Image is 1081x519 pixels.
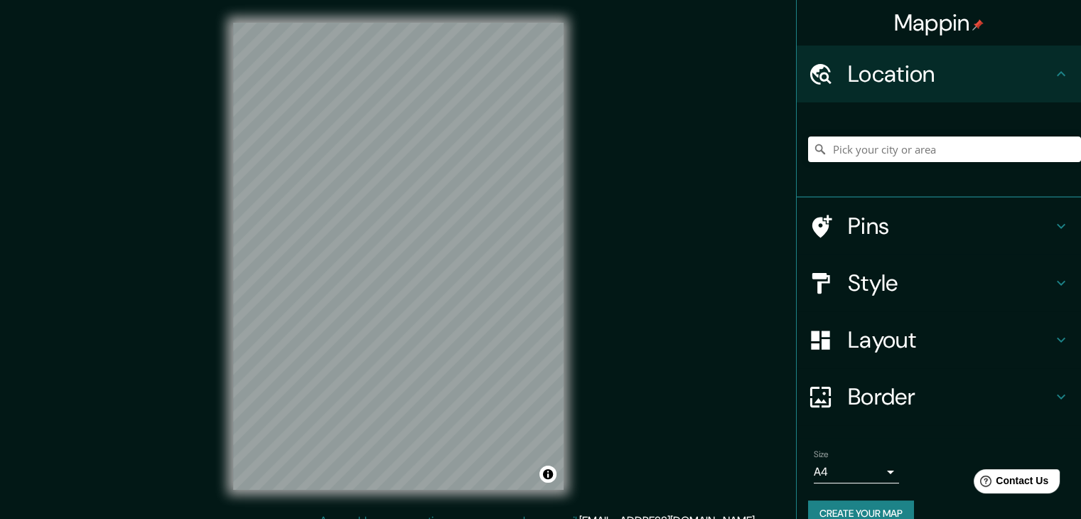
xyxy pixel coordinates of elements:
div: Style [797,255,1081,311]
input: Pick your city or area [808,137,1081,162]
div: Location [797,46,1081,102]
div: Pins [797,198,1081,255]
h4: Location [848,60,1053,88]
iframe: Help widget launcher [954,464,1065,503]
canvas: Map [233,23,564,490]
div: Border [797,368,1081,425]
label: Size [814,449,829,461]
h4: Style [848,269,1053,297]
h4: Layout [848,326,1053,354]
h4: Mappin [894,9,984,37]
img: pin-icon.png [972,19,984,31]
h4: Pins [848,212,1053,240]
div: Layout [797,311,1081,368]
h4: Border [848,382,1053,411]
button: Toggle attribution [539,466,556,483]
div: A4 [814,461,899,483]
